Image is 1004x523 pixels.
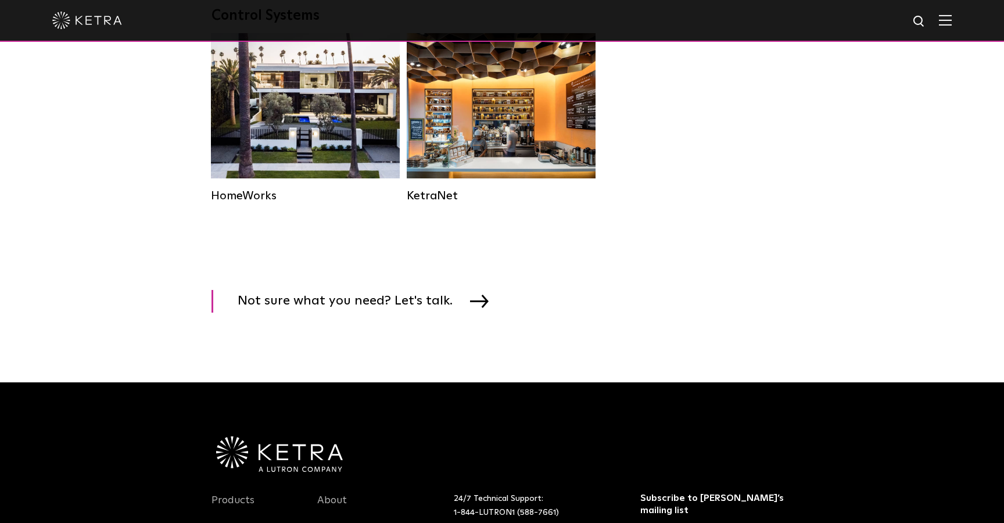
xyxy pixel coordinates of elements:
[912,15,927,29] img: search icon
[238,290,470,313] span: Not sure what you need? Let's talk.
[211,33,400,203] a: HomeWorks Residential Solution
[211,290,503,313] a: Not sure what you need? Let's talk.
[52,12,122,29] img: ketra-logo-2019-white
[407,33,596,203] a: KetraNet Legacy System
[317,494,347,521] a: About
[470,295,489,307] img: arrow
[939,15,952,26] img: Hamburger%20Nav.svg
[407,189,596,203] div: KetraNet
[640,492,790,517] h3: Subscribe to [PERSON_NAME]’s mailing list
[454,508,559,517] a: 1-844-LUTRON1 (588-7661)
[211,189,400,203] div: HomeWorks
[216,436,343,472] img: Ketra-aLutronCo_White_RGB
[211,494,254,521] a: Products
